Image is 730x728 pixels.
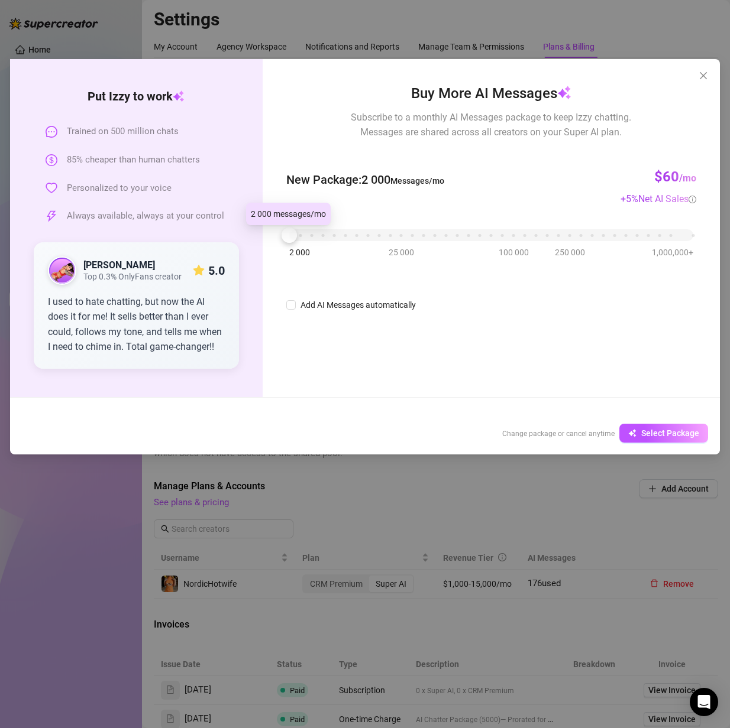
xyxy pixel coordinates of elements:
div: 2 000 messages/mo [246,203,331,225]
button: Close [694,66,713,85]
span: star [193,265,205,277]
span: 25 000 [389,246,414,259]
span: Change package or cancel anytime [502,430,615,438]
span: /mo [679,173,696,184]
img: public [49,258,75,284]
span: 85% cheaper than human chatters [67,153,200,167]
h3: $60 [654,168,696,187]
span: New Package : 2 000 [286,171,444,189]
span: close [699,71,708,80]
div: Net AI Sales [638,191,696,206]
span: Top 0.3% OnlyFans creator [83,272,182,282]
span: + 5 % [621,193,696,204]
strong: 5.0 [208,264,225,278]
strong: [PERSON_NAME] [83,259,155,271]
span: 2 000 [289,246,310,259]
span: Messages/mo [390,176,444,186]
span: 1,000,000+ [652,246,693,259]
span: message [46,126,57,138]
span: Always available, always at your control [67,209,224,223]
span: thunderbolt [46,210,57,222]
span: 100 000 [499,246,529,259]
span: Personalized to your voice [67,181,172,196]
span: Select Package [641,428,699,438]
span: dollar [46,154,57,166]
span: Trained on 500 million chats [67,125,179,139]
div: Open Intercom Messenger [690,688,718,716]
span: heart [46,182,57,194]
span: info-circle [689,196,696,203]
span: Buy More AI Messages [411,83,571,105]
div: I used to hate chatting, but now the AI does it for me! It sells better than I ever could, follow... [48,294,225,355]
strong: Put Izzy to work [88,89,185,103]
span: Subscribe to a monthly AI Messages package to keep Izzy chatting. Messages are shared across all ... [351,110,631,139]
button: Select Package [619,424,708,443]
span: Close [694,71,713,80]
div: Add AI Messages automatically [301,298,416,311]
span: 250 000 [555,246,585,259]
